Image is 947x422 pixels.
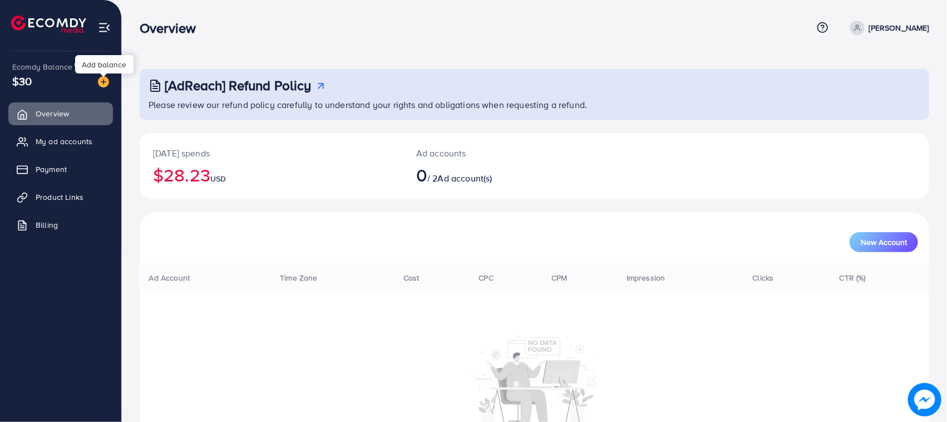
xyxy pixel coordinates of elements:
[36,136,92,147] span: My ad accounts
[140,20,205,36] h3: Overview
[165,77,312,94] h3: [AdReach] Refund Policy
[8,158,113,180] a: Payment
[8,186,113,208] a: Product Links
[75,55,134,73] div: Add balance
[36,192,83,203] span: Product Links
[908,383,941,416] img: image
[416,146,587,160] p: Ad accounts
[12,73,32,89] span: $30
[153,146,389,160] p: [DATE] spends
[36,219,58,230] span: Billing
[36,108,69,119] span: Overview
[98,76,109,87] img: image
[846,21,929,35] a: [PERSON_NAME]
[8,214,113,236] a: Billing
[861,238,907,246] span: New Account
[36,164,67,175] span: Payment
[850,232,918,252] button: New Account
[416,164,587,185] h2: / 2
[210,173,226,184] span: USD
[416,162,427,188] span: 0
[8,102,113,125] a: Overview
[8,130,113,153] a: My ad accounts
[149,98,923,111] p: Please review our refund policy carefully to understand your rights and obligations when requesti...
[153,164,389,185] h2: $28.23
[98,21,111,34] img: menu
[11,16,86,33] img: logo
[12,61,72,72] span: Ecomdy Balance
[869,21,929,35] p: [PERSON_NAME]
[438,172,492,184] span: Ad account(s)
